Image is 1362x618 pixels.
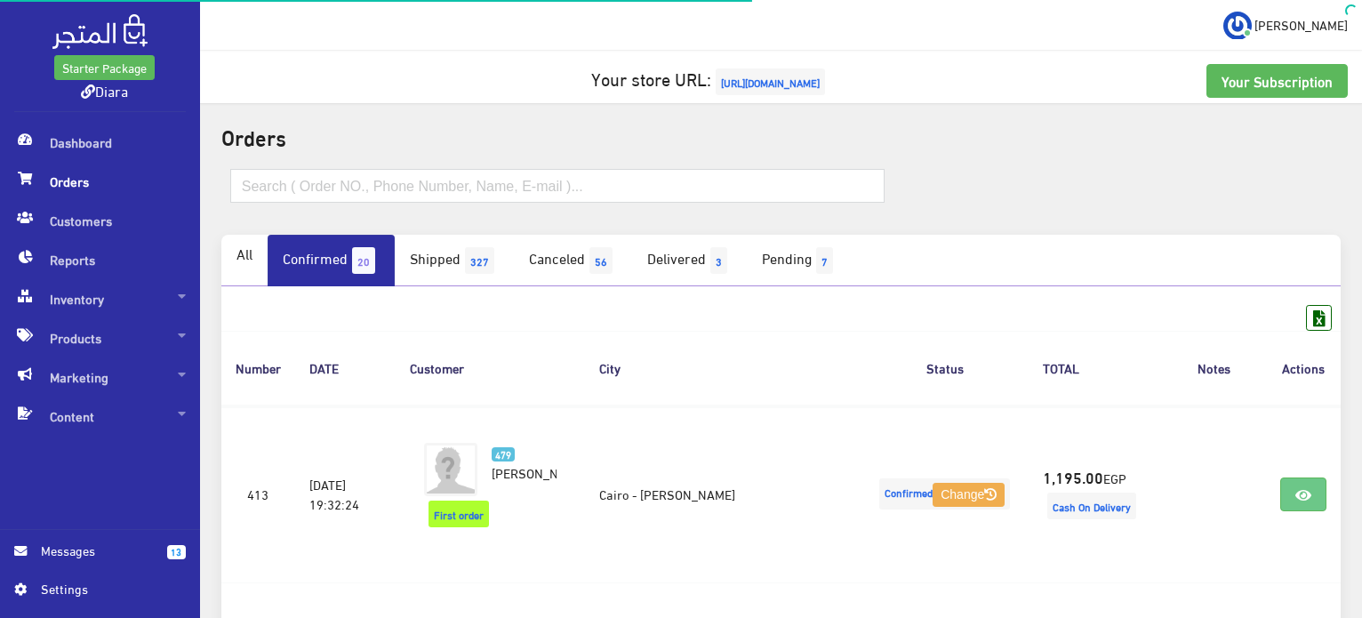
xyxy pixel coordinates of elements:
button: Change [933,483,1005,508]
a: Delivered3 [632,235,747,286]
span: 479 [492,447,516,462]
input: Search ( Order NO., Phone Number, Name, E-mail )... [230,169,885,203]
span: Cash On Delivery [1047,493,1136,519]
a: Your Subscription [1206,64,1348,98]
span: First order [429,501,489,527]
span: Content [14,397,186,436]
span: Dashboard [14,123,186,162]
span: Customers [14,201,186,240]
a: Diara [81,77,128,103]
td: 413 [221,405,295,583]
span: Products [14,318,186,357]
span: 13 [167,545,186,559]
a: Starter Package [54,55,155,80]
strong: 1,195.00 [1043,465,1103,488]
th: DATE [295,331,396,405]
a: Shipped327 [395,235,514,286]
h2: Orders [221,124,1341,148]
span: Marketing [14,357,186,397]
span: [PERSON_NAME] [1254,13,1348,36]
span: 7 [816,247,833,274]
a: Pending7 [747,235,853,286]
a: ... [PERSON_NAME] [1223,11,1348,39]
img: ... [1223,12,1252,40]
th: Actions [1266,331,1341,405]
th: Status [861,331,1029,405]
a: All [221,235,268,272]
th: TOTAL [1029,331,1162,405]
img: . [52,14,148,49]
th: Customer [396,331,586,405]
td: EGP [1029,405,1162,583]
span: [PERSON_NAME] [492,460,587,485]
a: Your store URL:[URL][DOMAIN_NAME] [591,61,829,94]
span: Orders [14,162,186,201]
span: Inventory [14,279,186,318]
span: 3 [710,247,727,274]
a: Settings [14,579,186,607]
th: Notes [1162,331,1265,405]
a: Confirmed20 [268,235,395,286]
img: avatar.png [424,443,477,496]
span: 327 [465,247,494,274]
span: Messages [41,541,153,560]
span: 20 [352,247,375,274]
span: Reports [14,240,186,279]
span: Settings [41,579,171,598]
th: City [585,331,861,405]
td: Cairo - [PERSON_NAME] [585,405,861,583]
span: 56 [589,247,613,274]
span: [URL][DOMAIN_NAME] [716,68,825,95]
span: Confirmed [879,478,1010,510]
a: Canceled56 [514,235,632,286]
th: Number [221,331,295,405]
td: [DATE] 19:32:24 [295,405,396,583]
a: 13 Messages [14,541,186,579]
a: 479 [PERSON_NAME] [492,443,557,482]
